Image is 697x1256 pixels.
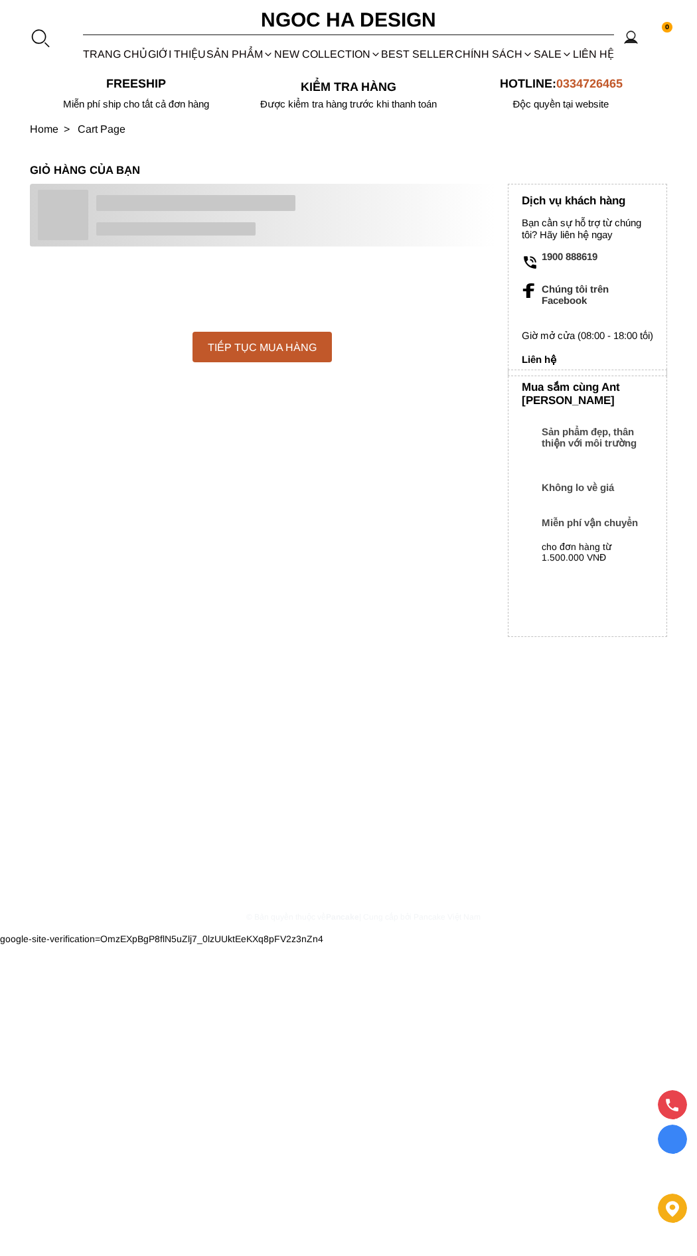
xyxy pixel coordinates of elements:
a: facebook (1) [13,831,33,871]
h5: Liên hệ [522,354,653,366]
a: Hotline: 0334726465 [13,760,208,778]
a: messenger [658,1163,687,1188]
h5: GIỎ HÀNG CỦA BẠN [30,164,495,177]
h6: Dịch vụ khách hàng [352,683,482,722]
a: GIỚI THIỆU [148,36,206,72]
div: SẢN PHẨM [206,36,274,72]
span: 0334726465 [556,77,623,90]
font: Kiểm tra hàng [301,80,396,94]
a: Chính sách đổi trả hàng [352,765,482,780]
p: Email: [EMAIL_ADDRESS][DOMAIN_NAME] [13,788,208,821]
p: Được kiểm tra hàng trước khi thanh toán [242,98,455,110]
a: Shopee [489,746,684,764]
a: TRANG CHỦ [83,36,148,72]
p: Hotline: [455,77,667,91]
span: 0 [662,22,672,33]
div: Pancake [48,912,678,922]
a: tiktok [73,831,93,857]
a: LIÊN HỆ [572,36,614,72]
div: Chính sách [455,36,534,72]
h6: Sản phẩm đẹp, thân thiện với môi trường [542,426,653,449]
a: Link to Home [30,123,78,135]
h6: thông tin liên hệ [13,683,208,703]
a: Bảng size [215,765,345,782]
h6: Độc quyền tại website [455,98,667,110]
div: Miễn phí ship cho tất cả đơn hàng [30,98,242,110]
h5: Mua sắm cùng Ant [PERSON_NAME] [522,380,653,407]
div: TIẾP TỤC MUA HÀNG [193,339,332,356]
span: > [58,123,75,135]
h6: Giờ mở cửa (08:00 - 18:00 tối) [522,330,653,342]
h6: Chúng tôi trên Facebook [542,283,653,317]
a: Hướng dẫn bảo quản [215,792,345,809]
h6: Miễn phí vận chuyển [542,517,653,529]
p: Địa chỉ: [STREET_ADDRESS][PERSON_NAME] [13,717,208,750]
a: Ngoc Ha Design [216,4,481,36]
h5: Dịch vụ khách hàng [522,194,653,208]
h6: cho đơn hàng từ 1.500.000 VNĐ [542,541,653,563]
a: Display image [658,1125,687,1154]
span: | Cung cấp bởi Pancake Việt Nam [359,912,481,922]
a: NEW COLLECTION [273,36,381,72]
h6: Bạn cần sự hỗ trợ từ chúng tôi? Hãy liên hệ ngay [522,217,653,241]
span: © Bản quyền thuộc về [246,912,326,922]
a: Link to Cart Page [78,123,125,135]
p: Freeship [30,77,242,91]
a: Thời gian giao hàng [352,736,482,754]
a: TIẾP TỤC MUA HÀNG [193,332,332,362]
a: SALE [534,36,573,72]
h6: 1900 888619 [542,251,653,273]
h6: Follow ngoc ha Design [489,683,684,703]
h6: Không lo về giá [542,482,653,493]
a: Facebook [489,717,684,734]
h6: hỗ trợ khách hàng [215,683,345,722]
a: BEST SELLER [381,36,455,72]
a: Hướng dẫn mua hàng [215,736,345,754]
